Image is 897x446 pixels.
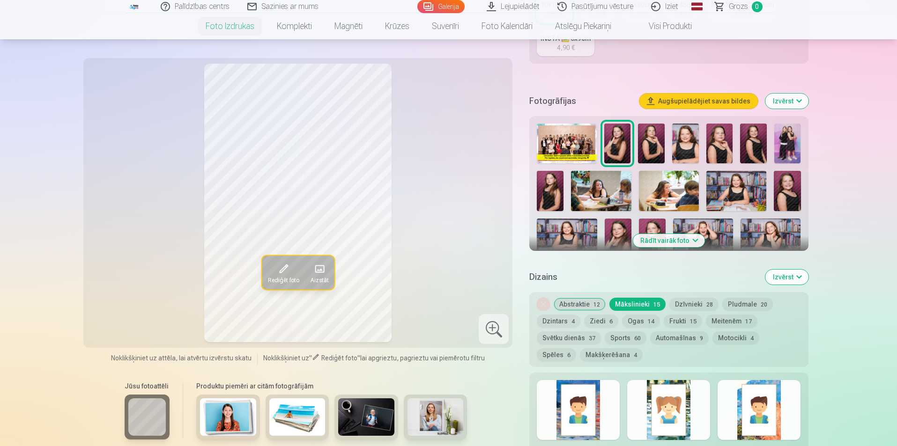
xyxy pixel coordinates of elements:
[267,276,299,284] span: Rediģēt foto
[304,256,334,289] button: Aizstāt
[557,43,575,52] div: 4,90 €
[765,94,808,109] button: Izvērst
[266,13,323,39] a: Komplekti
[529,271,757,284] h5: Dizains
[623,13,703,39] a: Visi produkti
[309,354,312,362] span: "
[712,331,759,344] button: Motocikli4
[580,348,643,361] button: Makšķerēšana4
[554,298,606,311] button: Abstraktie12
[633,234,704,247] button: Rādīt vairāk foto
[653,301,660,308] span: 15
[323,13,374,39] a: Magnēti
[750,335,754,342] span: 4
[622,314,660,328] button: Ogas14
[700,335,703,342] span: 9
[605,331,646,344] button: Sports60
[706,314,757,328] button: Meitenēm17
[609,318,613,325] span: 6
[537,314,580,328] button: Dzintars4
[571,318,575,325] span: 4
[360,354,485,362] span: lai apgrieztu, pagrieztu vai piemērotu filtru
[537,30,594,56] a: INSTA 🖼️ 6x9cm4,90 €
[765,270,808,285] button: Izvērst
[193,381,471,391] h6: Produktu piemēri ar citām fotogrāfijām
[593,301,600,308] span: 12
[125,381,170,391] h6: Jūsu fotoattēli
[584,314,618,328] button: Ziedi6
[321,354,357,362] span: Rediģēt foto
[544,13,623,39] a: Atslēgu piekariņi
[648,318,654,325] span: 14
[567,352,571,358] span: 6
[129,4,140,9] img: /fa1
[706,301,713,308] span: 28
[664,314,702,328] button: Frukti15
[761,301,767,308] span: 20
[752,1,763,12] span: 0
[470,13,544,39] a: Foto kalendāri
[537,348,576,361] button: Spēles6
[650,331,709,344] button: Automašīnas9
[357,354,360,362] span: "
[609,298,666,311] button: Mākslinieki15
[111,353,252,363] span: Noklikšķiniet uz attēla, lai atvērtu izvērstu skatu
[722,298,773,311] button: Pludmale20
[634,352,637,358] span: 4
[262,256,304,289] button: Rediģēt foto
[639,94,758,109] button: Augšupielādējiet savas bildes
[634,335,641,342] span: 60
[194,13,266,39] a: Foto izdrukas
[537,331,601,344] button: Svētku dienās37
[745,318,752,325] span: 17
[374,13,421,39] a: Krūzes
[529,95,631,108] h5: Fotogrāfijas
[589,335,595,342] span: 37
[310,276,328,284] span: Aizstāt
[669,298,719,311] button: Dzīvnieki28
[421,13,470,39] a: Suvenīri
[263,354,309,362] span: Noklikšķiniet uz
[729,1,748,12] span: Grozs
[690,318,697,325] span: 15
